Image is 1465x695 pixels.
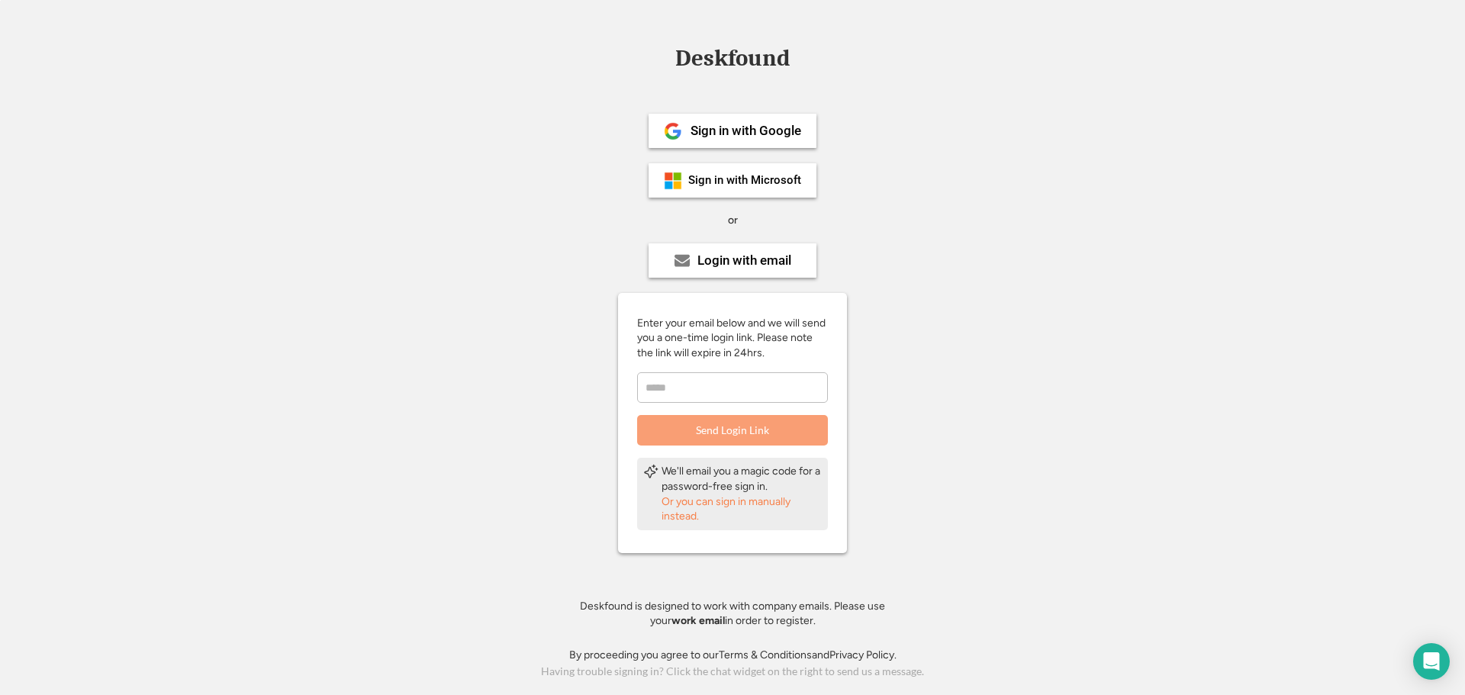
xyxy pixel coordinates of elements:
[664,172,682,190] img: ms-symbollockup_mssymbol_19.png
[662,494,822,524] div: Or you can sign in manually instead.
[829,648,897,661] a: Privacy Policy.
[1413,643,1450,680] div: Open Intercom Messenger
[719,648,812,661] a: Terms & Conditions
[728,213,738,228] div: or
[569,648,897,663] div: By proceeding you agree to our and
[662,464,822,494] div: We'll email you a magic code for a password-free sign in.
[637,316,828,361] div: Enter your email below and we will send you a one-time login link. Please note the link will expi...
[671,614,725,627] strong: work email
[668,47,797,70] div: Deskfound
[637,415,828,446] button: Send Login Link
[688,175,801,186] div: Sign in with Microsoft
[561,599,904,629] div: Deskfound is designed to work with company emails. Please use your in order to register.
[691,124,801,137] div: Sign in with Google
[697,254,791,267] div: Login with email
[664,122,682,140] img: 1024px-Google__G__Logo.svg.png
